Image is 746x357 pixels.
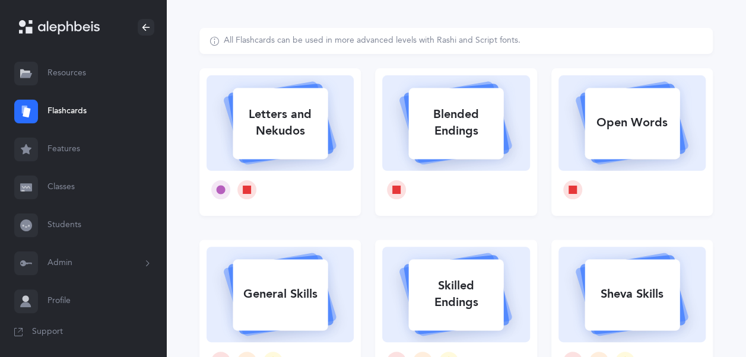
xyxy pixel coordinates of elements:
div: All Flashcards can be used in more advanced levels with Rashi and Script fonts. [224,35,520,47]
div: General Skills [233,279,328,310]
div: Letters and Nekudos [233,99,328,146]
div: Sheva Skills [585,279,680,310]
div: Skilled Endings [408,270,503,318]
div: Open Words [585,107,680,138]
span: Support [32,326,63,338]
div: Blended Endings [408,99,503,146]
